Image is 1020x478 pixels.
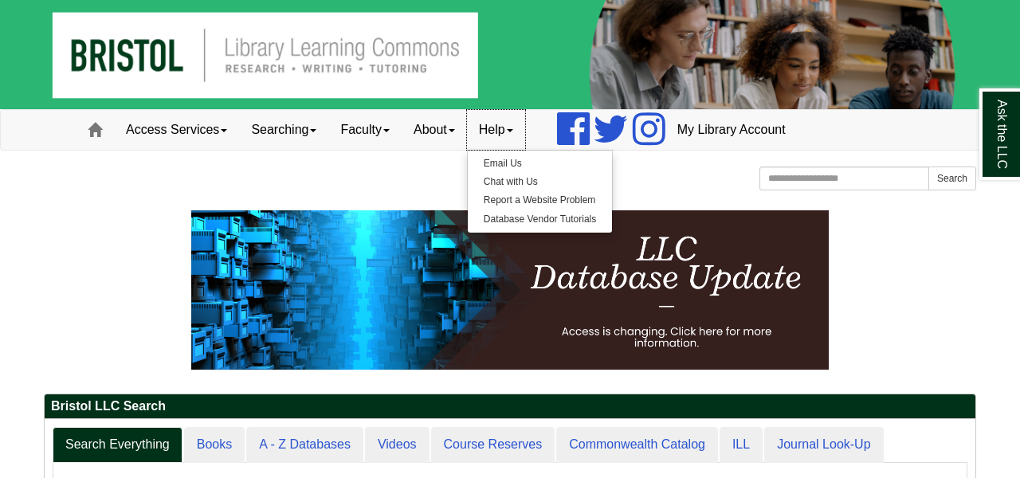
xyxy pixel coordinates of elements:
[468,210,612,229] a: Database Vendor Tutorials
[467,110,525,150] a: Help
[365,427,430,463] a: Videos
[928,167,976,190] button: Search
[665,110,798,150] a: My Library Account
[328,110,402,150] a: Faculty
[114,110,239,150] a: Access Services
[468,191,612,210] a: Report a Website Problem
[402,110,467,150] a: About
[764,427,883,463] a: Journal Look-Up
[45,394,975,419] h2: Bristol LLC Search
[239,110,328,150] a: Searching
[53,427,182,463] a: Search Everything
[556,427,718,463] a: Commonwealth Catalog
[468,173,612,191] a: Chat with Us
[246,427,363,463] a: A - Z Databases
[191,210,829,370] img: HTML tutorial
[184,427,245,463] a: Books
[431,427,555,463] a: Course Reserves
[468,155,612,173] a: Email Us
[720,427,763,463] a: ILL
